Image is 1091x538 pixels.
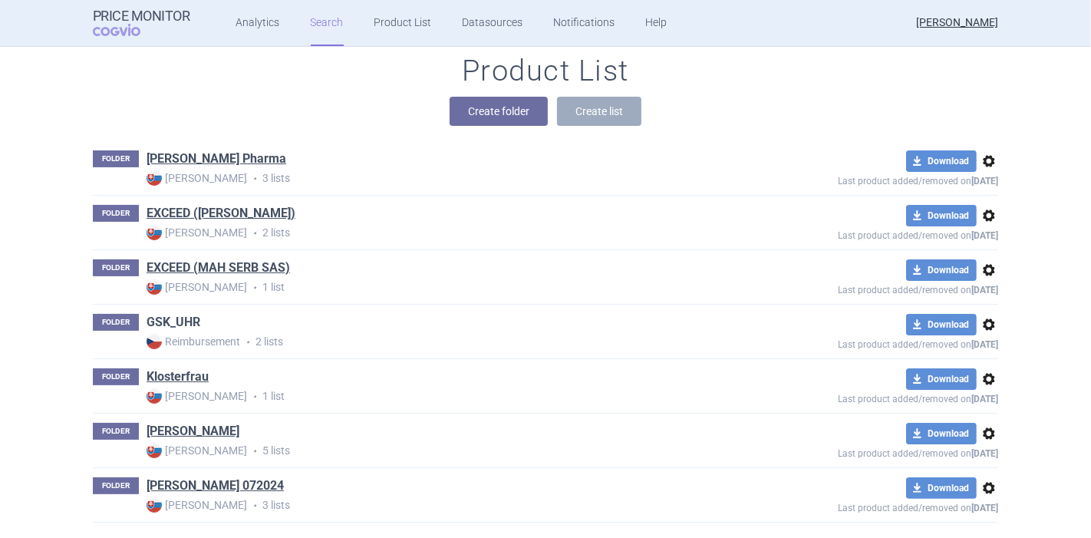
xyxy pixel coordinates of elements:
p: 2 lists [147,334,727,350]
i: • [240,335,255,350]
h1: GSK_UHR [147,314,200,334]
img: CZ [147,334,162,349]
h1: Pierre Fabre 072024 [147,477,284,497]
p: Last product added/removed on [727,172,998,186]
button: Download [906,477,977,499]
strong: [PERSON_NAME] [147,497,247,513]
h1: EXCEED (MAH Hansa) [147,205,295,225]
a: GSK_UHR [147,314,200,331]
strong: [PERSON_NAME] [147,170,247,186]
p: Last product added/removed on [727,335,998,350]
img: SK [147,443,162,458]
img: SK [147,279,162,295]
i: • [247,226,262,241]
p: 1 list [147,388,727,404]
strong: [DATE] [971,503,998,513]
p: FOLDER [93,150,139,167]
p: 5 lists [147,443,727,459]
i: • [247,389,262,404]
a: [PERSON_NAME] 072024 [147,477,284,494]
i: • [247,444,262,459]
p: FOLDER [93,259,139,276]
i: • [247,280,262,295]
strong: [DATE] [971,339,998,350]
a: Klosterfrau [147,368,209,385]
p: Last product added/removed on [727,499,998,513]
a: [PERSON_NAME] Pharma [147,150,286,167]
strong: Reimbursement [147,334,240,349]
p: FOLDER [93,205,139,222]
strong: [DATE] [971,176,998,186]
strong: [PERSON_NAME] [147,279,247,295]
button: Download [906,423,977,444]
button: Download [906,314,977,335]
p: Last product added/removed on [727,281,998,295]
strong: [PERSON_NAME] [147,443,247,458]
p: Last product added/removed on [727,226,998,241]
i: • [247,498,262,513]
h1: Klosterfrau [147,368,209,388]
p: FOLDER [93,477,139,494]
p: Last product added/removed on [727,444,998,459]
strong: Price Monitor [93,8,190,24]
img: SK [147,170,162,186]
h1: Pierre Fabre [147,423,239,443]
a: EXCEED ([PERSON_NAME]) [147,205,295,222]
img: SK [147,225,162,240]
a: EXCEED (MAH SERB SAS) [147,259,290,276]
p: FOLDER [93,314,139,331]
p: 3 lists [147,170,727,186]
a: [PERSON_NAME] [147,423,239,440]
p: FOLDER [93,423,139,440]
p: FOLDER [93,368,139,385]
span: COGVIO [93,24,162,36]
strong: [DATE] [971,394,998,404]
p: 2 lists [147,225,727,241]
p: Last product added/removed on [727,390,998,404]
img: SK [147,497,162,513]
button: Download [906,205,977,226]
h1: ELVA Pharma [147,150,286,170]
p: 1 list [147,279,727,295]
button: Create list [557,97,641,126]
i: • [247,171,262,186]
strong: [PERSON_NAME] [147,388,247,404]
strong: [DATE] [971,285,998,295]
button: Download [906,259,977,281]
button: Create folder [450,97,548,126]
h1: EXCEED (MAH SERB SAS) [147,259,290,279]
strong: [DATE] [971,230,998,241]
img: SK [147,388,162,404]
strong: [PERSON_NAME] [147,225,247,240]
h1: Product List [462,54,629,89]
strong: [DATE] [971,448,998,459]
button: Download [906,368,977,390]
button: Download [906,150,977,172]
p: 3 lists [147,497,727,513]
a: Price MonitorCOGVIO [93,8,190,38]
